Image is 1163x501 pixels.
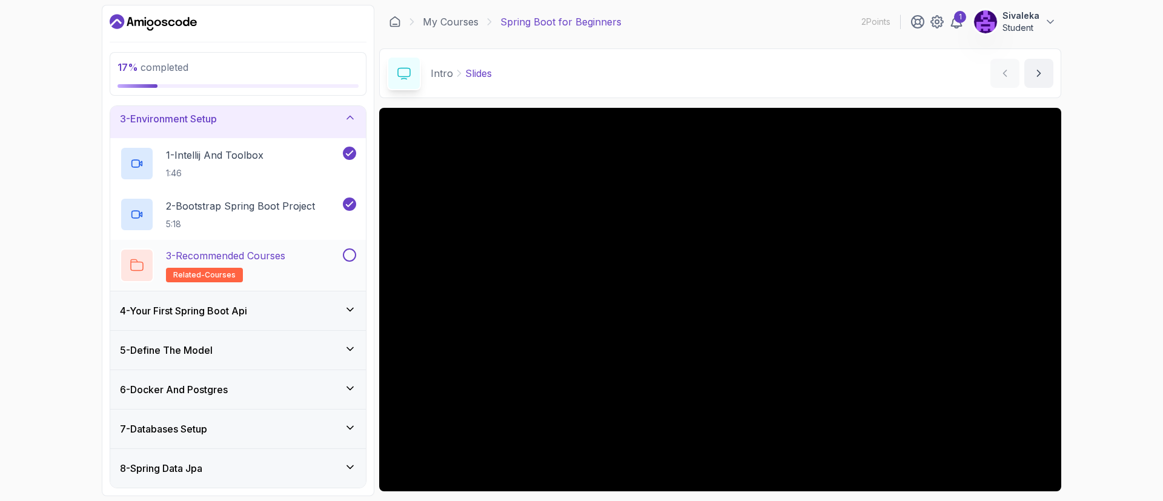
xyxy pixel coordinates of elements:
p: Student [1002,22,1039,34]
p: Spring Boot for Beginners [500,15,621,29]
p: 1 - Intellij And Toolbox [166,148,263,162]
button: 8-Spring Data Jpa [110,449,366,488]
div: 1 [954,11,966,23]
p: Slides [465,66,492,81]
p: Intro [431,66,453,81]
h3: 8 - Spring Data Jpa [120,461,202,476]
button: previous content [990,59,1019,88]
a: Dashboard [389,16,401,28]
h3: 6 - Docker And Postgres [120,382,228,397]
img: user profile image [974,10,997,33]
p: 2 Points [861,16,890,28]
a: My Courses [423,15,479,29]
button: 4-Your First Spring Boot Api [110,291,366,330]
button: 1-Intellij And Toolbox1:46 [120,147,356,181]
span: completed [118,61,188,73]
h3: 3 - Environment Setup [120,111,217,126]
h3: 5 - Define The Model [120,343,213,357]
p: 5:18 [166,218,315,230]
button: 7-Databases Setup [110,410,366,448]
button: next content [1024,59,1053,88]
a: Dashboard [110,13,197,32]
button: 3-Environment Setup [110,99,366,138]
p: 3 - Recommended Courses [166,248,285,263]
h3: 4 - Your First Spring Boot Api [120,304,247,318]
p: 2 - Bootstrap Spring Boot Project [166,199,315,213]
button: 6-Docker And Postgres [110,370,366,409]
p: Sivaleka [1002,10,1039,22]
span: 17 % [118,61,138,73]
button: 5-Define The Model [110,331,366,370]
button: 2-Bootstrap Spring Boot Project5:18 [120,197,356,231]
button: 3-Recommended Coursesrelated-courses [120,248,356,282]
a: 1 [949,15,964,29]
span: related-courses [173,270,236,280]
button: user profile imageSivalekaStudent [973,10,1056,34]
p: 1:46 [166,167,263,179]
h3: 7 - Databases Setup [120,422,207,436]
